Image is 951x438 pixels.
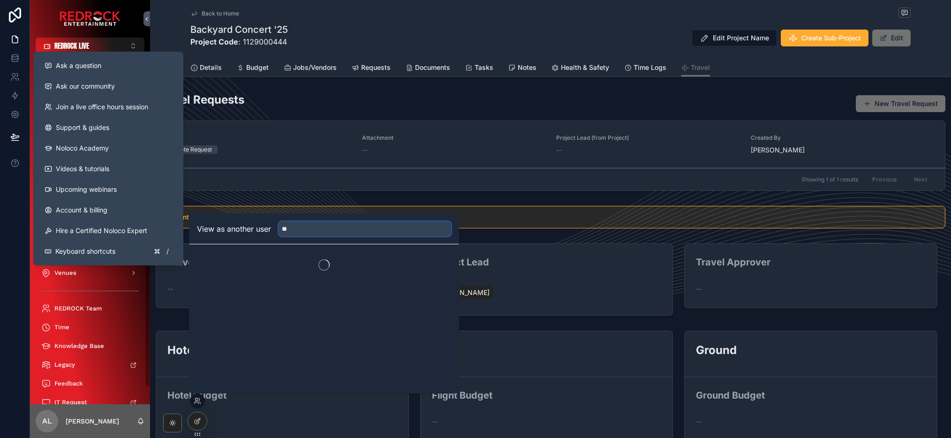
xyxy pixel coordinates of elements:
[56,185,117,194] span: Upcoming webinars
[190,10,239,17] a: Back to Home
[37,138,180,159] a: Noloco Academy
[352,59,391,78] a: Requests
[696,389,765,402] h2: Ground Budget
[156,92,244,107] h2: Travel Requests
[190,36,288,47] p: : 1129000444
[634,63,666,72] span: Time Logs
[167,134,351,142] span: Type
[37,179,180,200] a: Upcoming webinars
[36,338,144,355] a: Knowledge Base
[173,145,212,154] div: Quote Request
[56,226,147,235] span: Hire a Certified Noloco Expert
[475,63,493,72] span: Tasks
[692,30,777,46] button: Edit Project Name
[54,269,76,277] span: Venues
[54,399,87,406] span: IT Request
[696,417,702,426] span: --
[36,300,144,317] a: REDROCK Team
[856,95,945,112] button: New Travel Request
[37,55,180,76] button: Ask a question
[801,33,861,43] span: Create Sub-Project
[556,134,740,142] span: Project Lead (from Project)
[54,361,75,369] span: Legacy
[432,286,493,299] a: [PERSON_NAME]
[36,375,144,392] a: Feedback
[190,37,238,46] strong: Project Code
[36,319,144,336] a: Time
[561,63,609,72] span: Health & Safety
[56,102,148,112] span: Join a live office hours session
[167,389,226,402] h2: Hotel Budget
[508,59,536,78] a: Notes
[167,342,397,358] h2: Hotel
[362,134,545,142] span: Attachment
[293,63,337,72] span: Jobs/Vendors
[696,342,926,358] h2: Ground
[175,214,937,220] h5: Contracted Hotel Cost: $0.00
[56,143,109,153] span: Noloco Academy
[37,117,180,138] a: Support & guides
[465,59,493,78] a: Tasks
[801,176,858,183] span: Showing 1 of 1 results
[66,416,119,426] p: [PERSON_NAME]
[54,41,89,51] span: REDROCK LIVE
[54,342,104,350] span: Knowledge Base
[681,59,710,77] a: Travel
[36,356,144,373] a: Legacy
[237,59,269,78] a: Budget
[37,76,180,97] a: Ask our community
[30,54,150,404] div: scrollable content
[284,59,337,78] a: Jobs/Vendors
[197,223,271,234] h2: View as another user
[56,123,109,132] span: Support & guides
[37,241,180,262] button: Keyboard shortcuts/
[551,59,609,78] a: Health & Safety
[54,380,83,387] span: Feedback
[56,61,101,70] span: Ask a question
[54,305,102,312] span: REDROCK Team
[624,59,666,78] a: Time Logs
[37,97,180,117] a: Join a live office hours session
[696,284,702,294] span: --
[872,30,911,46] button: Edit
[518,63,536,72] span: Notes
[691,63,710,72] span: Travel
[156,121,945,168] a: TypeQuote RequestAttachment--Project Lead (from Project)--Created By[PERSON_NAME]
[202,10,239,17] span: Back to Home
[56,164,109,174] span: Videos & tutorials
[36,394,144,411] a: IT Request
[432,342,662,358] h2: Air
[556,145,562,155] span: --
[406,59,450,78] a: Documents
[781,30,868,46] button: Create Sub-Project
[42,415,52,427] span: AL
[432,417,438,426] span: --
[37,200,180,220] a: Account & billing
[54,324,69,331] span: Time
[190,23,288,36] h1: Backyard Concert '25
[751,134,934,142] span: Created By
[362,145,368,155] span: --
[37,159,180,179] a: Videos & tutorials
[361,63,391,72] span: Requests
[432,256,489,269] h2: Project Lead
[56,205,107,215] span: Account & billing
[436,288,490,297] span: [PERSON_NAME]
[713,33,769,43] span: Edit Project Name
[200,63,222,72] span: Details
[415,63,450,72] span: Documents
[696,256,770,269] h2: Travel Approver
[60,11,121,26] img: App logo
[36,38,144,54] button: Select Button
[55,247,115,256] span: Keyboard shortcuts
[167,284,173,294] span: --
[36,264,144,281] a: Venues
[190,59,222,78] a: Details
[56,82,115,91] span: Ask our community
[432,389,492,402] h2: Flight Budget
[164,248,171,255] span: /
[246,63,269,72] span: Budget
[37,220,180,241] button: Hire a Certified Noloco Expert
[751,145,934,155] span: [PERSON_NAME]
